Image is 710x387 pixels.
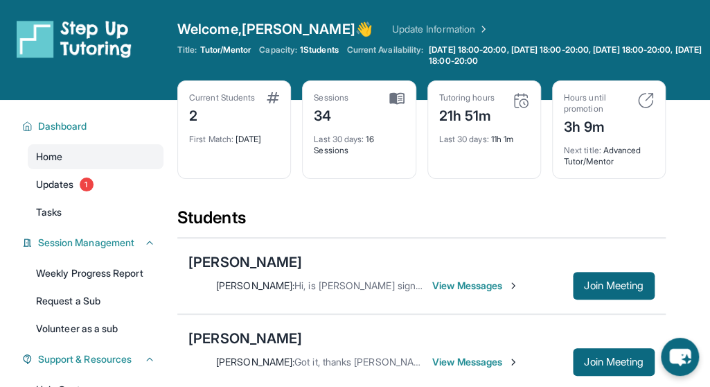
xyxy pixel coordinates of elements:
[573,348,655,376] button: Join Meeting
[439,134,489,144] span: Last 30 days :
[314,103,348,126] div: 34
[439,92,495,103] div: Tutoring hours
[28,261,163,286] a: Weekly Progress Report
[38,119,87,133] span: Dashboard
[36,150,62,164] span: Home
[177,19,373,39] span: Welcome, [PERSON_NAME] 👋
[38,352,132,366] span: Support & Resources
[347,44,423,67] span: Current Availability:
[36,205,62,219] span: Tasks
[439,126,529,145] div: 11h 1m
[439,103,495,126] div: 21h 51m
[564,114,629,137] div: 3h 9m
[17,19,132,58] img: logo
[33,352,155,366] button: Support & Resources
[429,44,707,67] span: [DATE] 18:00-20:00, [DATE] 18:00-20:00, [DATE] 18:00-20:00, [DATE] 18:00-20:00
[432,355,519,369] span: View Messages
[392,22,489,36] a: Update Information
[28,144,163,169] a: Home
[513,92,529,109] img: card
[564,137,654,167] div: Advanced Tutor/Mentor
[314,134,364,144] span: Last 30 days :
[564,145,601,155] span: Next title :
[475,22,489,36] img: Chevron Right
[33,236,155,250] button: Session Management
[33,119,155,133] button: Dashboard
[637,92,654,109] img: card
[177,207,666,237] div: Students
[508,280,519,291] img: Chevron-Right
[564,92,629,114] div: Hours until promotion
[189,92,255,103] div: Current Students
[189,103,255,126] div: 2
[426,44,710,67] a: [DATE] 18:00-20:00, [DATE] 18:00-20:00, [DATE] 18:00-20:00, [DATE] 18:00-20:00
[432,279,519,293] span: View Messages
[294,356,432,368] span: Got it, thanks [PERSON_NAME]!
[28,289,163,313] a: Request a Sub
[189,126,279,145] div: [DATE]
[80,178,94,191] span: 1
[300,44,339,55] span: 1 Students
[188,252,302,272] div: [PERSON_NAME]
[189,134,233,144] span: First Match :
[661,338,699,376] button: chat-button
[28,316,163,341] a: Volunteer as a sub
[314,126,404,156] div: 16 Sessions
[259,44,297,55] span: Capacity:
[199,44,251,55] span: Tutor/Mentor
[508,356,519,368] img: Chevron-Right
[584,282,644,290] span: Join Meeting
[28,172,163,197] a: Updates1
[267,92,279,103] img: card
[38,236,134,250] span: Session Management
[573,272,655,300] button: Join Meeting
[36,178,74,191] span: Updates
[389,92,405,105] img: card
[177,44,197,55] span: Title:
[28,200,163,225] a: Tasks
[584,358,644,366] span: Join Meeting
[314,92,348,103] div: Sessions
[188,329,302,348] div: [PERSON_NAME]
[216,356,294,368] span: [PERSON_NAME] :
[216,279,294,291] span: [PERSON_NAME] :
